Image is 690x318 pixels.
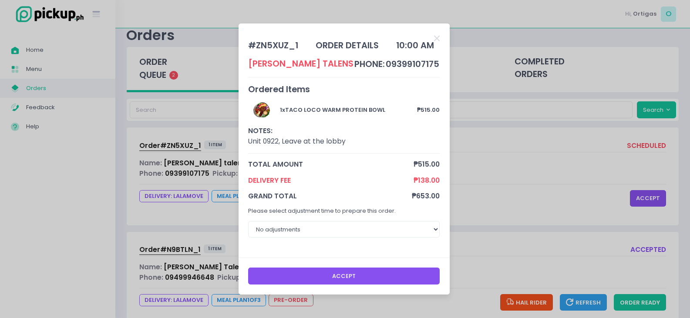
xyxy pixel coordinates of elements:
div: order details [316,39,379,52]
button: Accept [248,268,440,284]
span: total amount [248,159,414,169]
span: grand total [248,191,412,201]
div: [PERSON_NAME] talens [248,57,353,70]
span: 09399107175 [386,58,439,70]
span: ₱515.00 [414,159,440,169]
span: ₱138.00 [414,175,440,185]
span: ₱653.00 [412,191,440,201]
div: 10:00 AM [396,39,434,52]
p: Please select adjustment time to prepare this order. [248,207,440,215]
div: # ZN5XUZ_1 [248,39,298,52]
td: phone: [354,57,385,71]
div: Ordered Items [248,83,440,96]
button: Close [434,33,440,42]
span: Delivery Fee [248,175,414,185]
